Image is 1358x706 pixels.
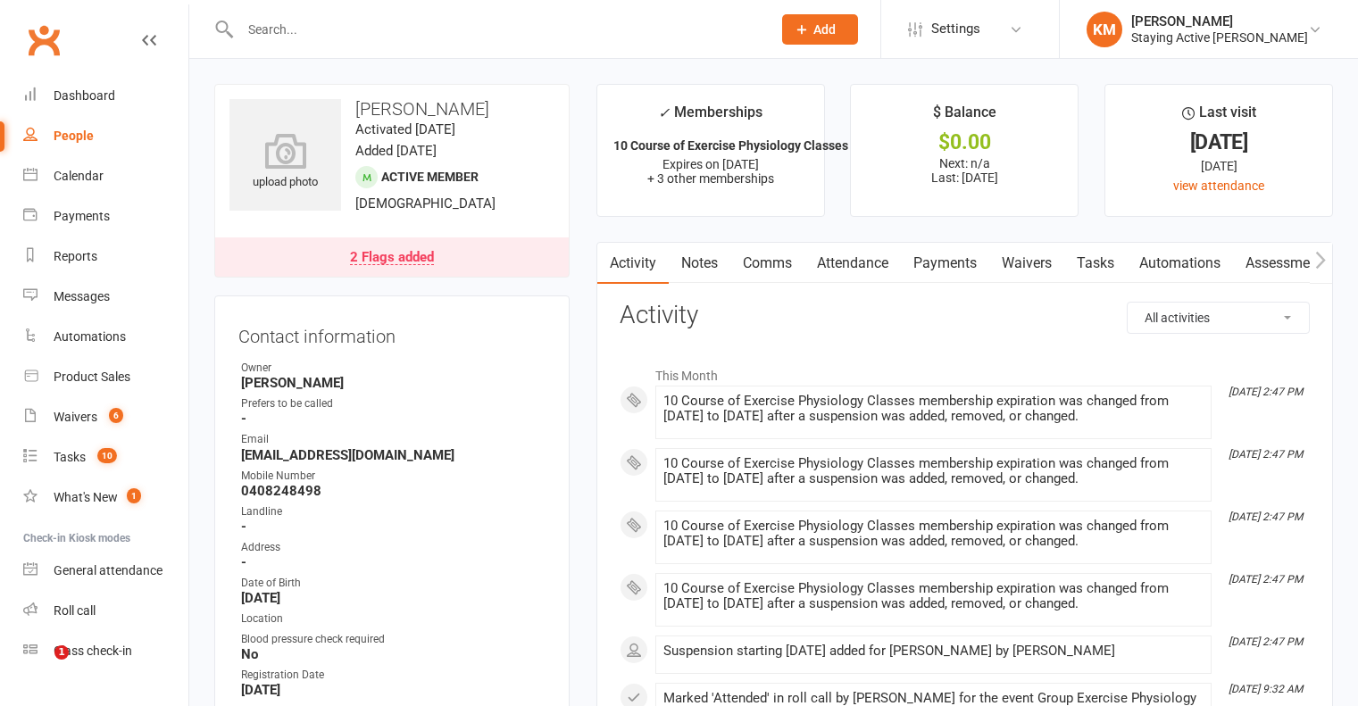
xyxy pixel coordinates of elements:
div: Last visit [1182,101,1256,133]
a: Attendance [804,243,901,284]
i: [DATE] 2:47 PM [1229,448,1303,461]
div: Memberships [658,101,762,134]
div: Product Sales [54,370,130,384]
div: Suspension starting [DATE] added for [PERSON_NAME] by [PERSON_NAME] [663,644,1204,659]
span: [DEMOGRAPHIC_DATA] [355,195,496,212]
div: Reports [54,249,97,263]
div: [DATE] [1121,133,1316,152]
a: Activity [597,243,669,284]
li: This Month [620,357,1310,386]
span: 1 [54,645,69,660]
iframe: Intercom live chat [18,645,61,688]
a: General attendance kiosk mode [23,551,188,591]
i: [DATE] 2:47 PM [1229,573,1303,586]
h3: Contact information [238,320,546,346]
div: People [54,129,94,143]
strong: [DATE] [241,590,546,606]
input: Search... [235,17,759,42]
div: Staying Active [PERSON_NAME] [1131,29,1308,46]
span: Add [813,22,836,37]
span: 6 [109,408,123,423]
span: Active member [381,170,479,184]
div: Dashboard [54,88,115,103]
a: Reports [23,237,188,277]
div: General attendance [54,563,162,577]
span: Settings [931,9,980,49]
a: Payments [23,196,188,237]
p: Next: n/a Last: [DATE] [867,156,1062,185]
div: 2 Flags added [350,251,434,265]
span: 1 [127,488,141,503]
a: Roll call [23,591,188,631]
a: Clubworx [21,18,66,62]
strong: - [241,554,546,570]
div: [PERSON_NAME] [1131,13,1308,29]
strong: 0408248498 [241,483,546,499]
div: Address [241,539,546,556]
h3: Activity [620,302,1310,329]
strong: [EMAIL_ADDRESS][DOMAIN_NAME] [241,447,546,463]
div: [DATE] [1121,156,1316,176]
div: Date of Birth [241,575,546,592]
strong: [PERSON_NAME] [241,375,546,391]
div: Waivers [54,410,97,424]
a: Notes [669,243,730,284]
a: Waivers 6 [23,397,188,437]
span: 10 [97,448,117,463]
div: Location [241,610,546,627]
div: KM [1087,12,1122,47]
a: Product Sales [23,357,188,397]
a: Calendar [23,156,188,196]
div: Automations [54,329,126,344]
a: Messages [23,277,188,317]
time: Activated [DATE] [355,121,455,137]
strong: - [241,519,546,535]
div: Landline [241,503,546,520]
a: Automations [23,317,188,357]
strong: 10 Course of Exercise Physiology Classes [613,138,848,153]
div: Messages [54,289,110,303]
div: $ Balance [933,101,996,133]
time: Added [DATE] [355,143,437,159]
strong: No [241,646,546,662]
strong: [DATE] [241,682,546,698]
div: Payments [54,209,110,223]
h3: [PERSON_NAME] [229,99,554,119]
a: Payments [901,243,989,284]
a: Automations [1127,243,1233,284]
span: + 3 other memberships [647,171,774,186]
a: Tasks [1064,243,1127,284]
a: Class kiosk mode [23,631,188,671]
i: [DATE] 2:47 PM [1229,386,1303,398]
div: Roll call [54,603,96,618]
i: [DATE] 2:47 PM [1229,635,1303,648]
a: view attendance [1173,179,1264,193]
div: 10 Course of Exercise Physiology Classes membership expiration was changed from [DATE] to [DATE] ... [663,456,1204,486]
div: $0.00 [867,133,1062,152]
a: People [23,116,188,156]
i: [DATE] 9:32 AM [1229,683,1303,695]
div: Prefers to be called [241,395,546,412]
a: Assessments [1233,243,1342,284]
div: upload photo [229,133,341,192]
a: Comms [730,243,804,284]
div: Class check-in [54,644,132,658]
div: Calendar [54,169,104,183]
a: Tasks 10 [23,437,188,478]
a: Dashboard [23,76,188,116]
div: Blood pressure check required [241,631,546,648]
div: Tasks [54,450,86,464]
span: Expires on [DATE] [662,157,759,171]
i: ✓ [658,104,670,121]
div: Email [241,431,546,448]
div: Mobile Number [241,468,546,485]
div: 10 Course of Exercise Physiology Classes membership expiration was changed from [DATE] to [DATE] ... [663,394,1204,424]
div: What's New [54,490,118,504]
div: Owner [241,360,546,377]
div: Registration Date [241,667,546,684]
i: [DATE] 2:47 PM [1229,511,1303,523]
strong: - [241,411,546,427]
button: Add [782,14,858,45]
div: 10 Course of Exercise Physiology Classes membership expiration was changed from [DATE] to [DATE] ... [663,581,1204,611]
a: What's New1 [23,478,188,518]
